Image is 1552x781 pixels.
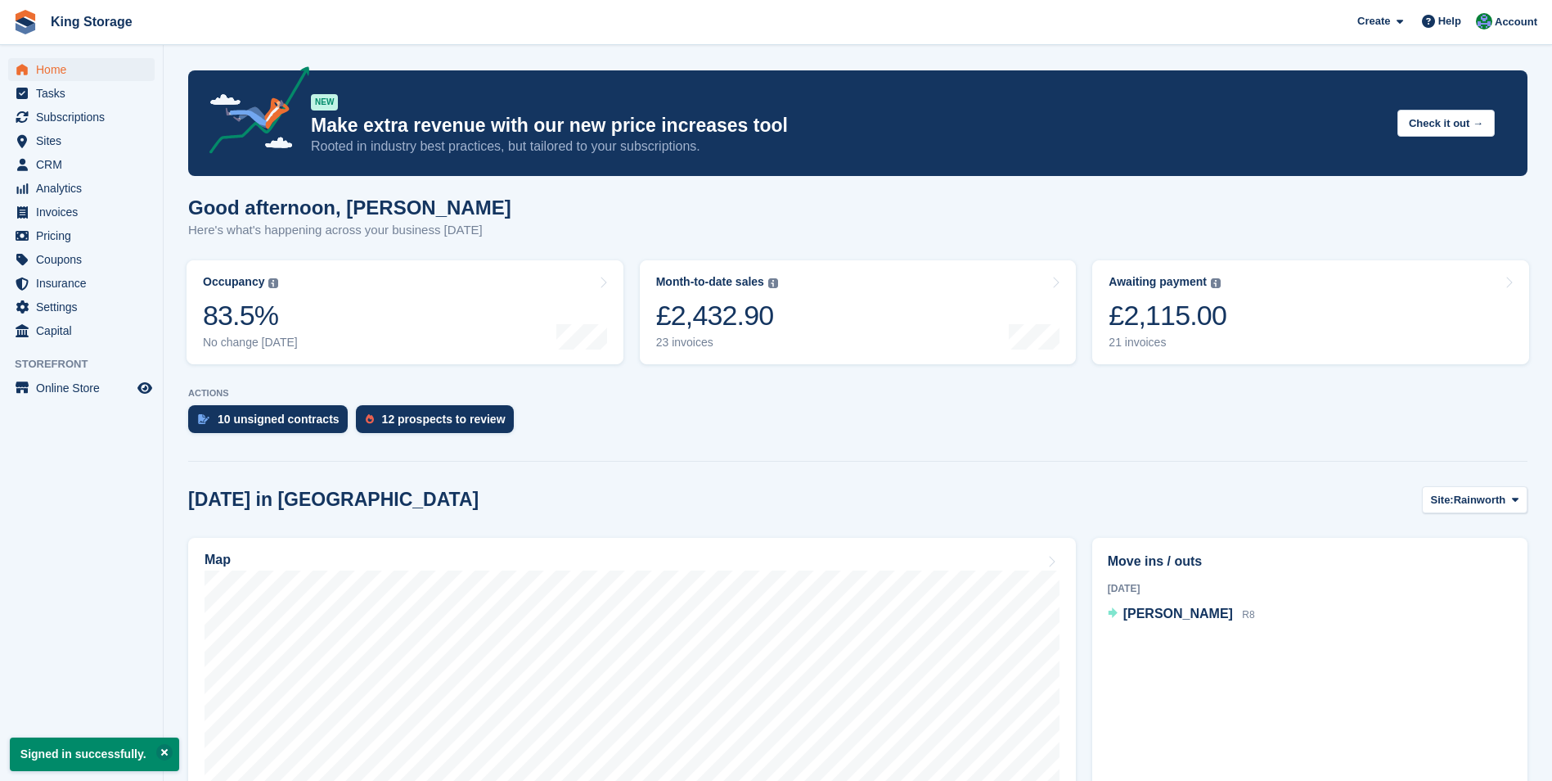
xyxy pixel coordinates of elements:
[188,388,1527,399] p: ACTIONS
[1211,278,1221,288] img: icon-info-grey-7440780725fd019a000dd9b08b2336e03edf1995a4989e88bcd33f0948082b44.svg
[10,738,179,771] p: Signed in successfully.
[188,405,356,441] a: 10 unsigned contracts
[1454,492,1506,508] span: Rainworth
[1108,552,1512,571] h2: Move ins / outs
[36,82,134,105] span: Tasks
[36,377,134,400] span: Online Store
[15,356,163,372] span: Storefront
[36,319,134,342] span: Capital
[8,106,155,129] a: menu
[768,278,778,288] img: icon-info-grey-7440780725fd019a000dd9b08b2336e03edf1995a4989e88bcd33f0948082b44.svg
[36,106,134,129] span: Subscriptions
[218,413,340,426] div: 10 unsigned contracts
[8,272,155,295] a: menu
[1108,604,1255,625] a: [PERSON_NAME] R8
[8,377,155,400] a: menu
[366,414,374,424] img: prospect-51fa495bee0391a8d652442698ab0144808aea92771e9ea1ae160a38d050c398.svg
[36,272,134,295] span: Insurance
[36,224,134,247] span: Pricing
[187,260,623,364] a: Occupancy 83.5% No change [DATE]
[1109,299,1226,332] div: £2,115.00
[196,66,310,160] img: price-adjustments-announcement-icon-8257ccfd72463d97f412b2fc003d46551f7dbcb40ab6d574587a9cd5c0d94...
[8,82,155,105] a: menu
[36,296,134,318] span: Settings
[8,201,155,223] a: menu
[8,129,155,152] a: menu
[1109,275,1207,289] div: Awaiting payment
[656,275,764,289] div: Month-to-date sales
[311,138,1384,156] p: Rooted in industry best practices, but tailored to your subscriptions.
[1092,260,1529,364] a: Awaiting payment £2,115.00 21 invoices
[135,378,155,398] a: Preview store
[1357,13,1390,29] span: Create
[1108,581,1512,596] div: [DATE]
[188,489,479,511] h2: [DATE] in [GEOGRAPHIC_DATA]
[8,224,155,247] a: menu
[188,221,511,240] p: Here's what's happening across your business [DATE]
[8,177,155,200] a: menu
[356,405,522,441] a: 12 prospects to review
[205,553,231,567] h2: Map
[311,114,1384,138] p: Make extra revenue with our new price increases tool
[36,177,134,200] span: Analytics
[311,94,338,111] div: NEW
[1476,13,1492,29] img: John King
[1397,110,1495,137] button: Check it out →
[8,153,155,176] a: menu
[382,413,506,426] div: 12 prospects to review
[36,201,134,223] span: Invoices
[203,275,264,289] div: Occupancy
[36,129,134,152] span: Sites
[1109,336,1226,350] div: 21 invoices
[1422,486,1527,513] button: Site: Rainworth
[36,153,134,176] span: CRM
[13,10,38,34] img: stora-icon-8386f47178a22dfd0bd8f6a31ec36ba5ce8667c1dd55bd0f319d3a0aa187defe.svg
[8,248,155,271] a: menu
[44,8,139,35] a: King Storage
[8,319,155,342] a: menu
[1431,492,1454,508] span: Site:
[1123,607,1233,621] span: [PERSON_NAME]
[1438,13,1461,29] span: Help
[656,299,778,332] div: £2,432.90
[640,260,1077,364] a: Month-to-date sales £2,432.90 23 invoices
[198,414,209,424] img: contract_signature_icon-13c848040528278c33f63329250d36e43548de30e8caae1d1a13099fd9432cc5.svg
[203,299,298,332] div: 83.5%
[188,196,511,219] h1: Good afternoon, [PERSON_NAME]
[36,248,134,271] span: Coupons
[268,278,278,288] img: icon-info-grey-7440780725fd019a000dd9b08b2336e03edf1995a4989e88bcd33f0948082b44.svg
[36,58,134,81] span: Home
[656,336,778,350] div: 23 invoices
[8,58,155,81] a: menu
[1242,609,1254,621] span: R8
[8,296,155,318] a: menu
[1495,14,1537,30] span: Account
[203,336,298,350] div: No change [DATE]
